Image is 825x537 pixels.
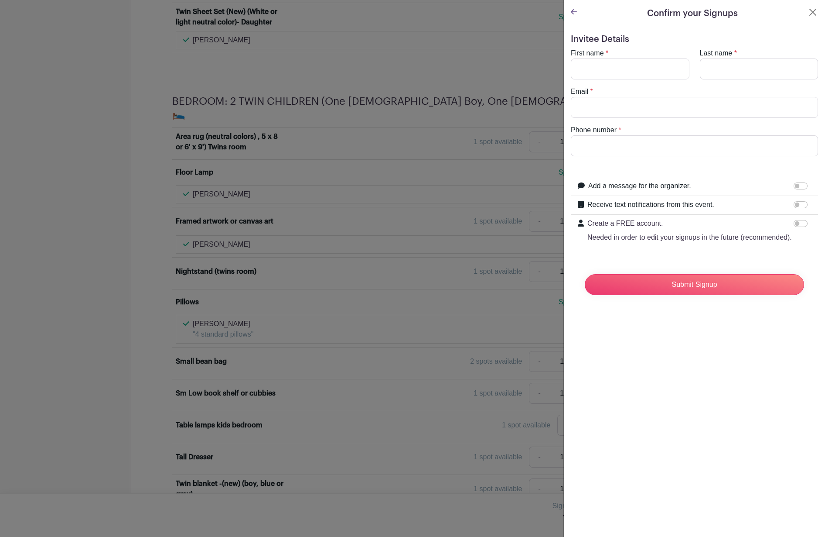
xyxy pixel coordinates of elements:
label: Receive text notifications from this event. [587,200,714,210]
p: Needed in order to edit your signups in the future (recommended). [587,232,792,243]
label: Add a message for the organizer. [588,181,691,191]
h5: Confirm your Signups [647,7,738,20]
input: Submit Signup [585,274,804,295]
p: Create a FREE account. [587,218,792,229]
label: Phone number [571,125,617,135]
label: First name [571,48,604,59]
label: Email [571,86,588,97]
label: Last name [700,48,733,59]
button: Close [808,7,818,17]
h5: Invitee Details [571,34,818,45]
